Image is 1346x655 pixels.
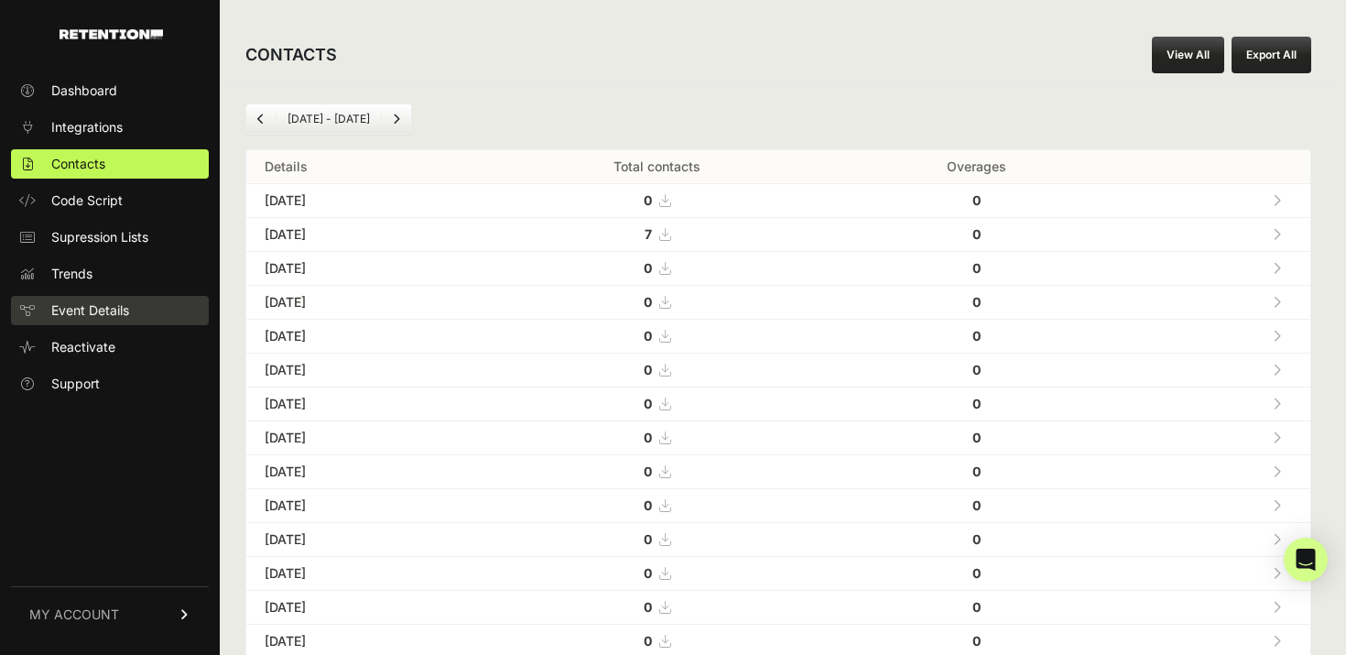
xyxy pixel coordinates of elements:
a: Code Script [11,186,209,215]
span: Code Script [51,191,123,210]
strong: 0 [972,192,981,208]
td: [DATE] [246,218,478,252]
td: [DATE] [246,252,478,286]
td: [DATE] [246,320,478,354]
span: Trends [51,265,92,283]
strong: 0 [644,294,652,310]
strong: 0 [644,396,652,411]
strong: 0 [644,565,652,581]
strong: 0 [644,464,652,479]
a: Support [11,369,209,398]
a: Contacts [11,149,209,179]
strong: 0 [644,192,652,208]
td: [DATE] [246,557,478,591]
a: 7 [645,226,670,242]
strong: 0 [972,260,981,276]
strong: 0 [644,328,652,344]
a: Reactivate [11,333,209,362]
span: Support [51,375,100,393]
a: Event Details [11,296,209,325]
strong: 0 [972,599,981,615]
td: [DATE] [246,286,478,320]
img: Retention.com [60,29,163,39]
a: Supression Lists [11,223,209,252]
a: View All [1152,37,1224,73]
strong: 0 [972,464,981,479]
strong: 0 [644,362,652,377]
span: Event Details [51,301,129,320]
strong: 0 [972,497,981,513]
h2: CONTACTS [245,42,337,68]
th: Details [246,150,478,184]
span: Dashboard [51,82,117,100]
a: Next [382,104,411,134]
strong: 0 [644,260,652,276]
strong: 0 [972,633,981,649]
th: Total contacts [478,150,837,184]
strong: 0 [972,531,981,547]
span: Integrations [51,118,123,136]
a: Dashboard [11,76,209,105]
strong: 0 [644,633,652,649]
div: Open Intercom Messenger [1284,538,1328,582]
td: [DATE] [246,421,478,455]
td: [DATE] [246,489,478,523]
button: Export All [1232,37,1311,73]
strong: 0 [972,362,981,377]
a: MY ACCOUNT [11,586,209,642]
strong: 0 [644,599,652,615]
li: [DATE] - [DATE] [276,112,381,126]
strong: 0 [644,430,652,445]
td: [DATE] [246,455,478,489]
span: Supression Lists [51,228,148,246]
td: [DATE] [246,591,478,625]
strong: 0 [972,396,981,411]
th: Overages [837,150,1116,184]
strong: 0 [972,226,981,242]
strong: 0 [972,294,981,310]
a: Integrations [11,113,209,142]
a: Trends [11,259,209,289]
td: [DATE] [246,354,478,388]
td: [DATE] [246,523,478,557]
strong: 7 [645,226,652,242]
strong: 0 [644,497,652,513]
strong: 0 [972,430,981,445]
a: Previous [246,104,276,134]
strong: 0 [972,565,981,581]
span: Contacts [51,155,105,173]
strong: 0 [972,328,981,344]
span: MY ACCOUNT [29,606,119,624]
td: [DATE] [246,184,478,218]
td: [DATE] [246,388,478,421]
strong: 0 [644,531,652,547]
span: Reactivate [51,338,115,356]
